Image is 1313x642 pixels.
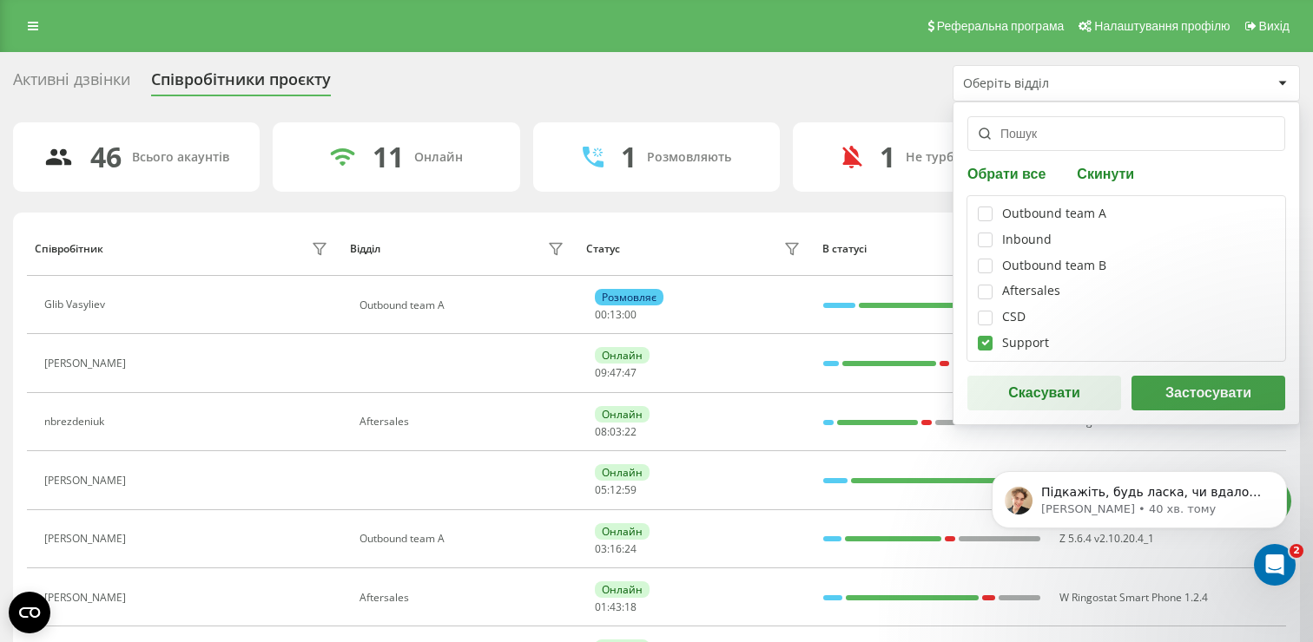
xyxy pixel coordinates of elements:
[360,592,569,604] div: Aftersales
[595,307,607,322] span: 00
[595,365,607,380] span: 09
[624,365,637,380] span: 47
[1002,336,1049,350] div: Support
[350,243,380,255] div: Відділ
[1254,544,1296,586] iframe: Intercom live chat
[967,165,1051,181] button: Обрати все
[822,243,1042,255] div: В статусі
[35,243,103,255] div: Співробітник
[880,141,895,174] div: 1
[90,141,122,174] div: 46
[610,365,622,380] span: 47
[610,541,622,556] span: 16
[595,523,650,540] div: Онлайн
[44,416,109,428] div: nbrezdeniuk
[132,150,229,165] div: Всього акаунтів
[1072,165,1139,181] button: Скинути
[44,592,130,604] div: [PERSON_NAME]
[595,581,650,598] div: Онлайн
[595,309,637,321] div: : :
[624,307,637,322] span: 00
[44,357,130,370] div: [PERSON_NAME]
[610,307,622,322] span: 13
[624,599,637,614] span: 18
[595,484,637,496] div: : :
[595,406,650,423] div: Онлайн
[595,289,663,305] div: Розмовляє
[595,482,607,497] span: 05
[610,482,622,497] span: 12
[595,601,637,613] div: : :
[621,141,637,174] div: 1
[963,76,1171,91] div: Оберіть відділ
[586,243,620,255] div: Статус
[595,464,650,481] div: Онлайн
[151,70,331,97] div: Співробітники проєкту
[967,116,1285,151] input: Пошук
[1002,233,1052,247] div: Inbound
[1002,284,1060,298] div: Aftersales
[595,541,607,556] span: 03
[13,70,130,97] div: Активні дзвінки
[624,541,637,556] span: 24
[906,150,990,165] div: Не турбувати
[1094,19,1230,33] span: Налаштування профілю
[647,150,731,165] div: Розмовляють
[373,141,404,174] div: 11
[1259,19,1290,33] span: Вихід
[595,599,607,614] span: 01
[595,543,637,555] div: : :
[360,299,569,311] div: Outbound team A
[1132,376,1285,410] button: Застосувати
[595,424,607,439] span: 08
[360,416,569,428] div: Aftersales
[44,298,109,311] div: Glib Vasyliev
[1002,259,1106,273] div: Outbound team B
[595,347,650,364] div: Онлайн
[610,424,622,439] span: 03
[595,367,637,379] div: : :
[624,482,637,497] span: 59
[1002,310,1026,324] div: CSD
[1002,206,1106,221] div: Outbound team A
[44,475,130,487] div: [PERSON_NAME]
[9,592,50,633] button: Open CMP widget
[937,19,1065,33] span: Реферальна програма
[967,376,1121,410] button: Скасувати
[624,424,637,439] span: 22
[595,426,637,438] div: : :
[414,150,463,165] div: Онлайн
[1290,544,1303,558] span: 2
[1059,590,1208,605] span: W Ringostat Smart Phone 1.2.4
[360,533,569,545] div: Outbound team A
[966,435,1313,595] iframe: Intercom notifications повідомлення
[610,599,622,614] span: 43
[44,533,130,545] div: [PERSON_NAME]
